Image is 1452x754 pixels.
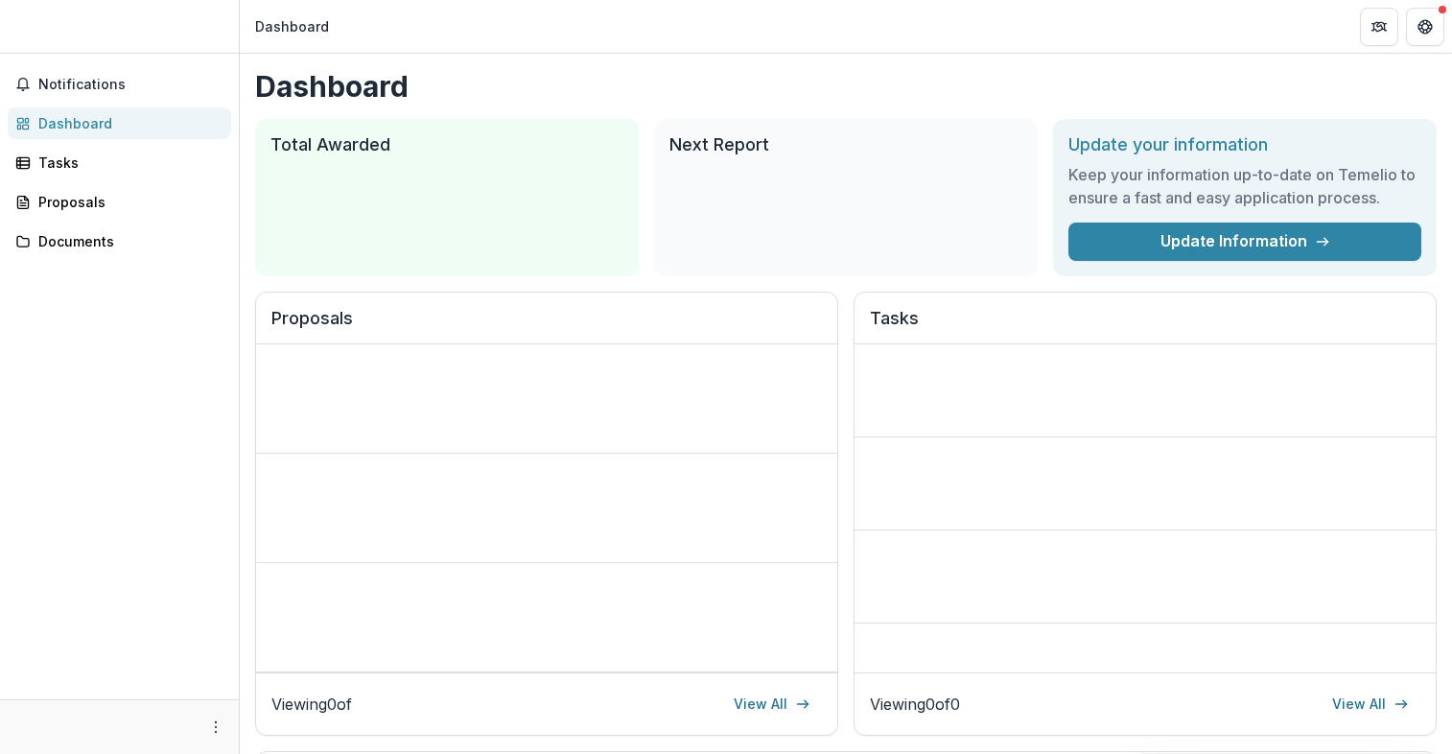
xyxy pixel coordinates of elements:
[38,113,216,133] div: Dashboard
[247,12,337,40] nav: breadcrumb
[8,186,231,218] a: Proposals
[1068,134,1421,155] h2: Update your information
[8,147,231,178] a: Tasks
[271,308,822,344] h2: Proposals
[1321,689,1420,719] a: View All
[870,693,960,716] p: Viewing 0 of 0
[270,134,623,155] h2: Total Awarded
[38,231,216,251] div: Documents
[1360,8,1398,46] button: Partners
[255,16,329,36] div: Dashboard
[1068,223,1421,261] a: Update Information
[669,134,1022,155] h2: Next Report
[255,69,1437,104] h1: Dashboard
[204,716,227,739] button: More
[722,689,822,719] a: View All
[271,693,352,716] p: Viewing 0 of
[38,153,216,173] div: Tasks
[8,225,231,257] a: Documents
[8,107,231,139] a: Dashboard
[38,77,223,93] span: Notifications
[870,308,1420,344] h2: Tasks
[38,192,216,212] div: Proposals
[8,69,231,100] button: Notifications
[1406,8,1444,46] button: Get Help
[1068,163,1421,209] h3: Keep your information up-to-date on Temelio to ensure a fast and easy application process.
